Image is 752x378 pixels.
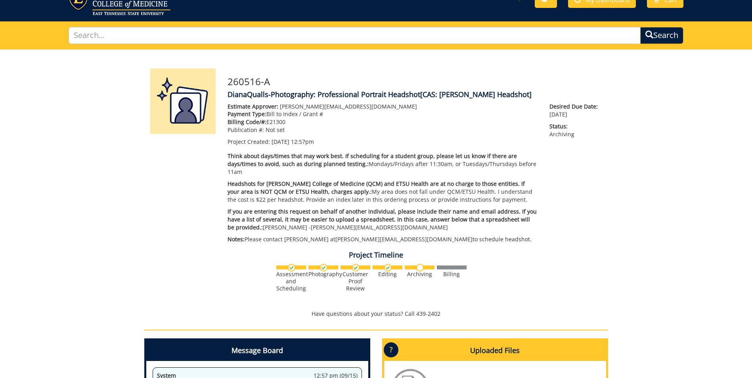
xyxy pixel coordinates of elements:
p: [PERSON_NAME] - [PERSON_NAME][EMAIL_ADDRESS][DOMAIN_NAME] [228,208,538,231]
span: [CAS: [PERSON_NAME] Headshot] [420,90,532,99]
span: Project Created: [228,138,270,145]
img: checkmark [352,264,360,271]
p: My area does not fall under QCM/ETSU Health. I understand the cost is $22 per headshot. Provide a... [228,180,538,204]
span: Desired Due Date: [549,103,602,111]
span: Estimate Approver: [228,103,278,110]
img: checkmark [384,264,392,271]
span: If you are entering this request on behalf of another individual, please include their name and e... [228,208,537,231]
p: [DATE] [549,103,602,118]
div: Photography [308,271,338,278]
div: Archiving [405,271,434,278]
span: Headshots for [PERSON_NAME] College of Medicine (QCM) and ETSU Health are at no charge to those e... [228,180,525,195]
span: Think about days/times that may work best. If scheduling for a student group, please let us know ... [228,152,517,168]
span: [DATE] 12:57pm [272,138,314,145]
div: Customer Proof Review [341,271,370,292]
button: Search [640,27,683,44]
div: Editing [373,271,402,278]
img: checkmark [288,264,295,271]
p: Mondays/Fridays after 11:30am, or Tuesdays/Thursdays before 11am [228,152,538,176]
p: E21300 [228,118,538,126]
span: Payment Type: [228,110,266,118]
p: Please contact [PERSON_NAME] at [PERSON_NAME][EMAIL_ADDRESS][DOMAIN_NAME] to schedule headshot. [228,235,538,243]
h4: Uploaded Files [384,340,606,361]
h4: Project Timeline [144,251,608,259]
img: checkmark [320,264,327,271]
p: [PERSON_NAME][EMAIL_ADDRESS][DOMAIN_NAME] [228,103,538,111]
h4: Message Board [146,340,368,361]
span: Notes: [228,235,245,243]
span: Not set [266,126,285,134]
div: Assessment and Scheduling [276,271,306,292]
span: Status: [549,122,602,130]
img: no [416,264,424,271]
div: Billing [437,271,467,278]
p: Have questions about your status? Call 439-2402 [144,310,608,318]
p: ? [384,342,398,357]
span: Publication #: [228,126,264,134]
input: Search... [69,27,641,44]
img: Product featured image [150,69,216,134]
p: Archiving [549,122,602,138]
h3: 260516-A [228,76,602,87]
span: Billing Code/#: [228,118,266,126]
p: Bill to Index / Grant # [228,110,538,118]
h4: DianaQualls-Photography: Professional Portrait Headshot [228,91,602,99]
